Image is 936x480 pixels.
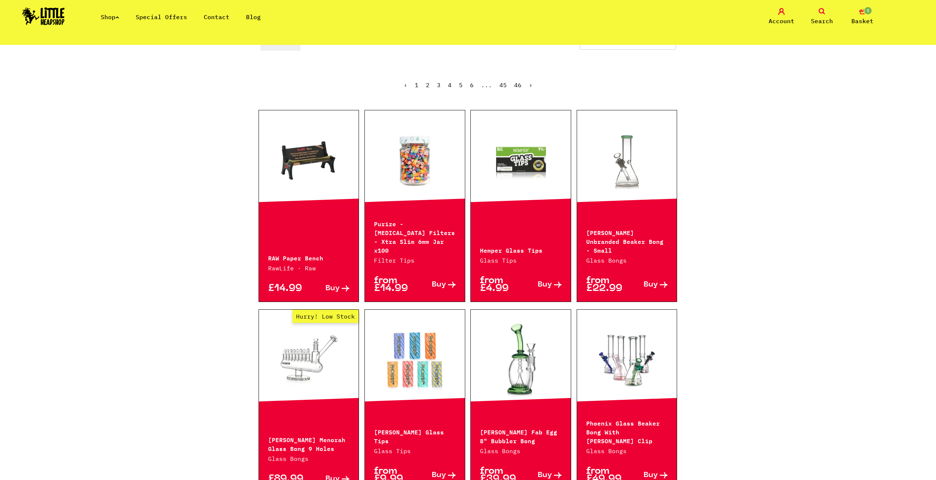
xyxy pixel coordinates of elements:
[844,8,881,25] a: 1 Basket
[374,256,456,265] p: Filter Tips
[480,427,562,445] p: [PERSON_NAME] Fab Egg 8" Bubbler Bong
[769,17,794,25] span: Account
[404,81,408,89] span: ‹
[136,13,187,21] a: Special Offers
[22,7,65,25] img: Little Head Shop Logo
[586,447,668,455] p: Glass Bongs
[538,281,552,289] span: Buy
[521,277,562,292] a: Buy
[292,310,359,323] span: Hurry! Low Stock
[374,447,456,455] p: Glass Tips
[404,82,408,88] li: « Previous
[325,285,340,292] span: Buy
[459,81,463,89] a: 5
[586,418,668,445] p: Phoenix Glass Beaker Bong With [PERSON_NAME] Clip
[415,81,419,89] span: 1
[644,281,658,289] span: Buy
[514,81,522,89] a: 46
[499,81,507,89] a: 45
[586,256,668,265] p: Glass Bongs
[374,277,415,292] p: from £14.99
[864,6,872,15] span: 1
[644,472,658,479] span: Buy
[437,81,441,89] a: 3
[480,256,562,265] p: Glass Tips
[627,277,668,292] a: Buy
[480,447,562,455] p: Glass Bongs
[480,277,521,292] p: from £4.99
[259,323,359,396] a: Hurry! Low Stock
[448,81,452,89] a: 4
[268,435,350,452] p: [PERSON_NAME] Menorah Glass Bong 9 Holes
[586,228,668,254] p: [PERSON_NAME] Unbranded Beaker Bong - Small
[309,285,349,292] a: Buy
[529,81,533,89] a: Next »
[374,427,456,445] p: [PERSON_NAME] Glass Tips
[470,81,474,89] a: 6
[586,277,627,292] p: from £22.99
[432,472,446,479] span: Buy
[538,472,552,479] span: Buy
[246,13,261,21] a: Blog
[804,8,840,25] a: Search
[204,13,229,21] a: Contact
[374,219,456,254] p: Purize - [MEDICAL_DATA] Filters - Xtra Slim 6mm Jar x100
[426,81,430,89] a: 2
[268,285,309,292] p: £14.99
[481,81,492,89] span: ...
[101,13,119,21] a: Shop
[268,253,350,262] p: RAW Paper Bench
[432,281,446,289] span: Buy
[480,245,562,254] p: Hemper Glass Tips
[811,17,833,25] span: Search
[415,277,456,292] a: Buy
[268,264,350,273] p: RawLife · Raw
[851,17,873,25] span: Basket
[268,454,350,463] p: Glass Bongs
